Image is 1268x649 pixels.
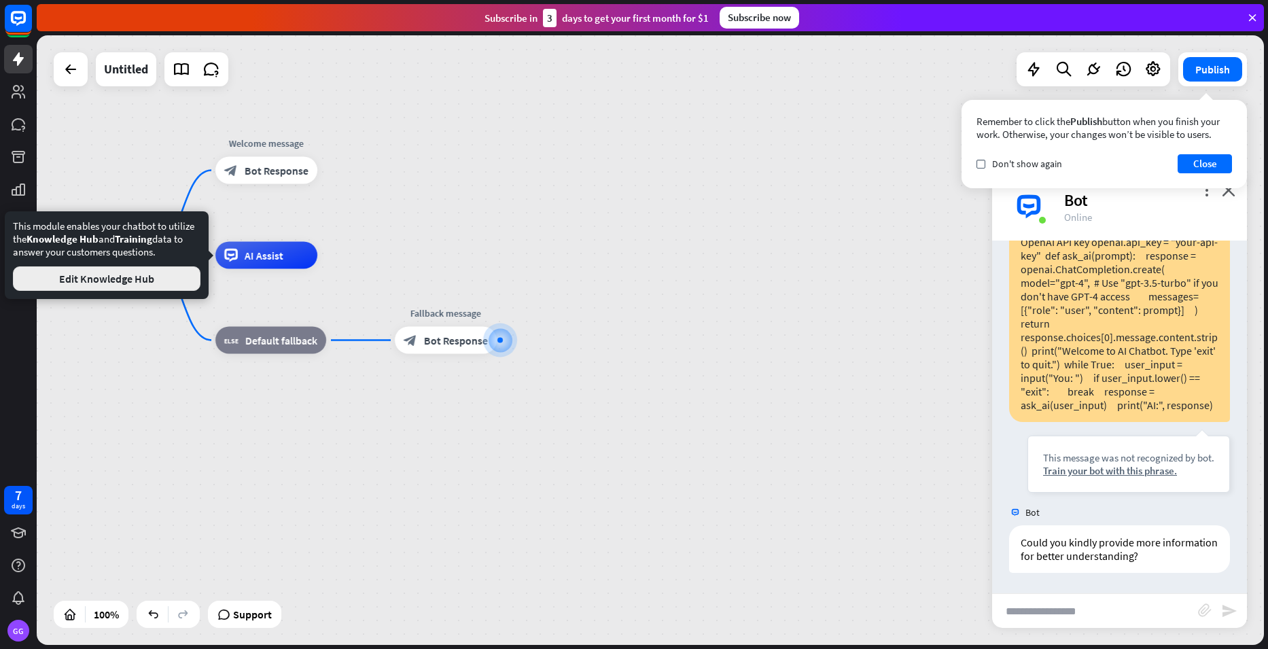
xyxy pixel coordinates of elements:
div: Could you kindly provide more information for better understanding? [1009,525,1230,573]
div: days [12,502,25,511]
div: GG [7,620,29,642]
button: Edit Knowledge Hub [13,266,200,291]
span: Bot Response [245,164,309,177]
div: Online [1064,211,1231,224]
span: Don't show again [992,158,1062,170]
i: block_bot_response [224,164,238,177]
div: Bot [1064,190,1231,211]
div: 3 [543,9,557,27]
div: Remember to click the button when you finish your work. Otherwise, your changes won’t be visible ... [976,115,1232,141]
div: 7 [15,489,22,502]
i: send [1221,603,1237,619]
span: Bot [1025,506,1040,519]
div: Train your bot with this phrase. [1043,464,1214,477]
i: block_bot_response [404,334,417,347]
i: block_attachment [1198,603,1212,617]
i: more_vert [1200,183,1213,196]
span: Bot Response [424,334,488,347]
div: This message was not recognized by bot. [1043,451,1214,464]
span: Training [115,232,152,245]
span: Knowledge Hub [27,232,99,245]
div: Untitled [104,52,148,86]
div: import openai # Replace with your real OpenAI API key openai.api_key = "your-api-key" def ask_ai(... [1009,211,1230,422]
button: Close [1178,154,1232,173]
span: Default fallback [245,334,317,347]
div: Subscribe now [720,7,799,29]
div: 100% [90,603,123,625]
a: 7 days [4,486,33,514]
span: Support [233,603,272,625]
span: AI Assist [245,249,283,262]
div: This module enables your chatbot to utilize the and data to answer your customers questions. [13,220,200,291]
button: Publish [1183,57,1242,82]
span: Publish [1070,115,1102,128]
button: Open LiveChat chat widget [11,5,52,46]
i: block_fallback [224,334,239,347]
div: Welcome message [205,137,328,150]
div: Subscribe in days to get your first month for $1 [485,9,709,27]
div: Fallback message [385,306,507,320]
i: close [1222,183,1235,196]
